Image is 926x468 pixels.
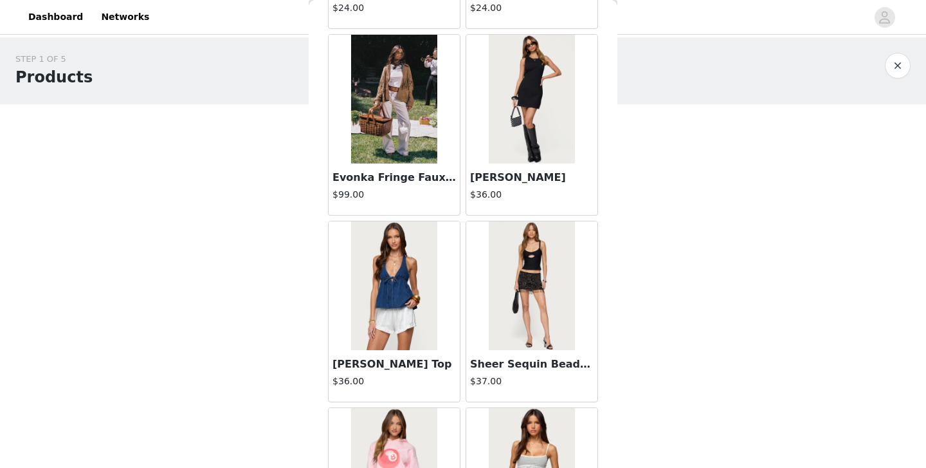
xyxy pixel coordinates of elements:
[351,221,437,350] img: Safia Denim Halter Top
[470,375,594,388] h4: $37.00
[489,221,574,350] img: Sheer Sequin Bead Fringed Mini Skirt
[332,1,456,15] h4: $24.00
[15,66,93,89] h1: Products
[332,357,456,372] h3: [PERSON_NAME] Top
[489,35,574,164] img: Raphaella Romper
[332,188,456,201] h4: $99.00
[93,3,157,32] a: Networks
[21,3,91,32] a: Dashboard
[332,170,456,185] h3: Evonka Fringe Faux Suede Jacket
[470,188,594,201] h4: $36.00
[332,375,456,388] h4: $36.00
[470,357,594,372] h3: Sheer Sequin Bead Fringed Mini Skirt
[470,1,594,15] h4: $24.00
[15,53,93,66] div: STEP 1 OF 5
[470,170,594,185] h3: [PERSON_NAME]
[878,7,891,28] div: avatar
[351,35,437,164] img: Evonka Fringe Faux Suede Jacket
